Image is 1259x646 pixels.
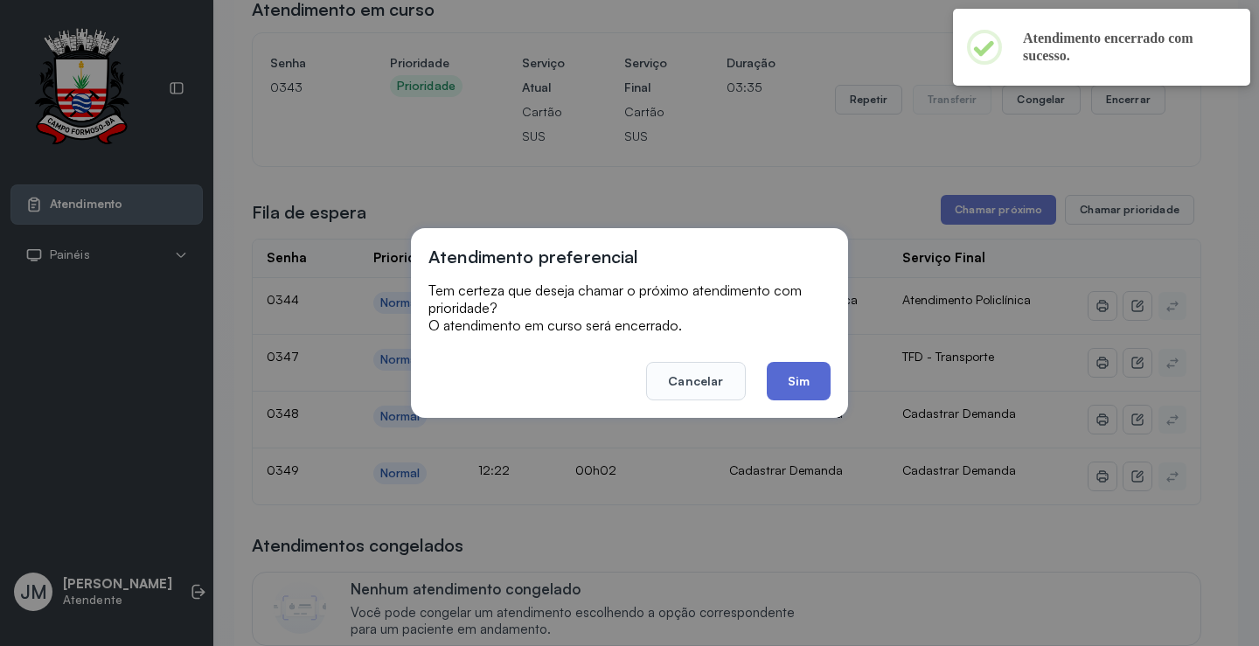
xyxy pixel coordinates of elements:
h3: Atendimento preferencial [428,246,639,267]
button: Cancelar [646,362,745,400]
h2: Atendimento encerrado com sucesso. [1023,30,1222,65]
p: Tem certeza que deseja chamar o próximo atendimento com prioridade? [428,281,831,316]
p: O atendimento em curso será encerrado. [428,316,831,334]
button: Sim [767,362,831,400]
